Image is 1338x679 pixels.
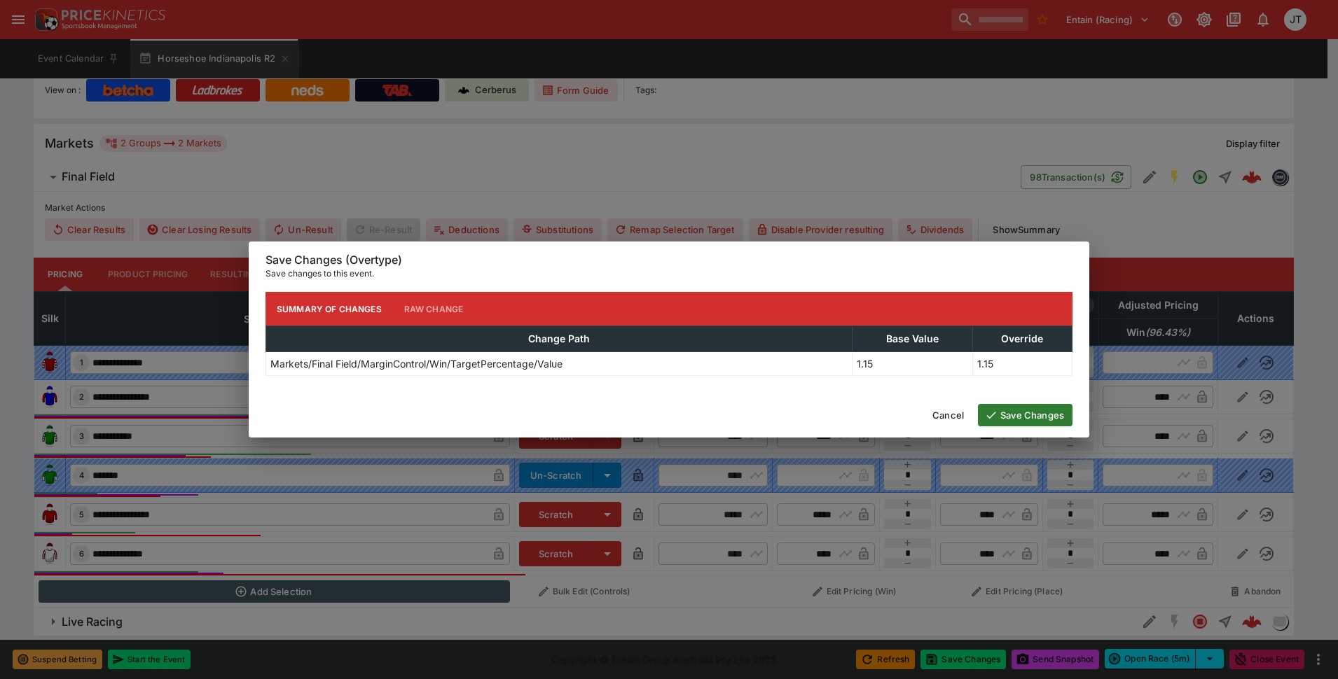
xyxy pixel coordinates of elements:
[265,267,1073,281] p: Save changes to this event.
[270,356,563,371] p: Markets/Final Field/MarginControl/Win/TargetPercentage/Value
[972,326,1072,352] th: Override
[265,292,393,325] button: Summary of Changes
[978,404,1073,426] button: Save Changes
[924,404,972,426] button: Cancel
[266,326,853,352] th: Change Path
[853,352,972,376] td: 1.15
[853,326,972,352] th: Base Value
[393,292,475,325] button: Raw Change
[265,253,1073,267] h6: Save Changes (Overtype)
[972,352,1072,376] td: 1.15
